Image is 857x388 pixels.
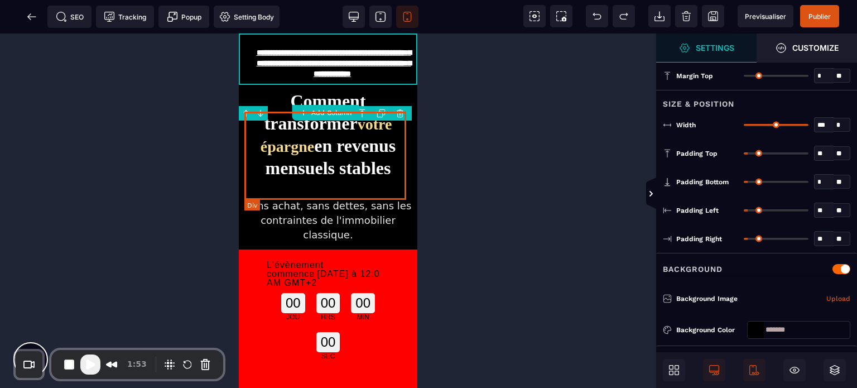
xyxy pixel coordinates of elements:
[663,359,685,381] span: Open Blocks
[757,33,857,63] span: Open Style Manager
[28,227,85,245] span: L'évènement commence
[167,11,201,22] span: Popup
[696,44,734,52] strong: Settings
[676,71,713,80] span: Margin Top
[219,11,274,22] span: Setting Body
[826,292,850,305] a: Upload
[42,280,66,288] div: JOU
[656,90,857,111] div: Size & Position
[523,5,546,27] span: View components
[676,149,718,158] span: Padding Top
[78,319,102,327] div: SEC
[104,11,146,22] span: Tracking
[78,299,102,319] div: 00
[56,11,84,22] span: SEO
[676,206,719,215] span: Padding Left
[783,359,806,381] span: Hide/Show Block
[6,166,173,207] span: Sans achat, sans dettes, sans les contraintes de l'immobilier classique.
[792,44,839,52] strong: Customize
[550,5,572,27] span: Screenshot
[78,280,102,288] div: HRS
[112,260,136,280] div: 00
[676,178,729,186] span: Padding Bottom
[26,58,127,100] span: Comment transformer
[743,359,765,381] span: Mobile Only
[824,359,846,381] span: Open Layers
[676,121,696,130] span: Width
[738,5,793,27] span: Preview
[703,359,725,381] span: Desktop Only
[311,109,352,117] strong: Add Column
[663,262,723,276] p: Background
[27,102,157,145] span: en revenus mensuels stables
[112,280,136,288] div: MIN
[808,12,831,21] span: Publier
[292,105,358,121] button: Add Column
[663,293,738,304] p: Background Image
[28,236,141,254] span: [DATE] à 12:0 AM GMT+2
[78,260,102,280] div: 00
[676,234,722,243] span: Padding Right
[656,33,757,63] span: Settings
[42,260,66,280] div: 00
[745,12,786,21] span: Previsualiser
[676,324,743,336] div: Background Color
